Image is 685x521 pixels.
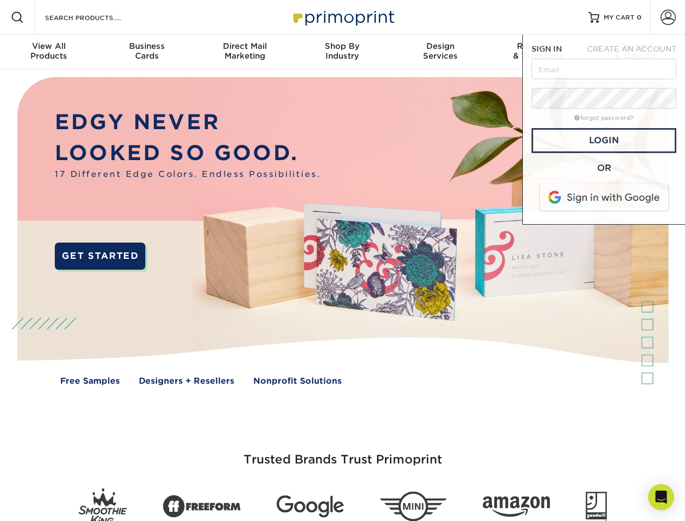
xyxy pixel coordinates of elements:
[55,107,321,138] p: EDGY NEVER
[483,497,550,517] img: Amazon
[293,41,391,51] span: Shop By
[277,495,344,518] img: Google
[532,162,676,175] div: OR
[489,35,587,69] a: Resources& Templates
[253,375,342,387] a: Nonprofit Solutions
[55,243,145,270] a: GET STARTED
[98,41,195,51] span: Business
[586,492,607,521] img: Goodwill
[392,35,489,69] a: DesignServices
[55,168,321,181] span: 17 Different Edge Colors. Endless Possibilities.
[289,5,397,29] img: Primoprint
[532,59,676,79] input: Email
[604,13,635,22] span: MY CART
[60,375,120,387] a: Free Samples
[196,35,293,69] a: Direct MailMarketing
[392,41,489,61] div: Services
[587,45,676,53] span: CREATE AN ACCOUNT
[532,128,676,153] a: Login
[44,11,150,24] input: SEARCH PRODUCTS.....
[55,138,321,169] p: LOOKED SO GOOD.
[293,35,391,69] a: Shop ByIndustry
[489,41,587,61] div: & Templates
[25,427,660,480] h3: Trusted Brands Trust Primoprint
[139,375,234,387] a: Designers + Resellers
[196,41,293,61] div: Marketing
[392,41,489,51] span: Design
[98,41,195,61] div: Cards
[532,45,562,53] span: SIGN IN
[637,14,642,21] span: 0
[98,35,195,69] a: BusinessCards
[293,41,391,61] div: Industry
[574,115,633,122] a: forgot password?
[648,484,674,510] div: Open Intercom Messenger
[196,41,293,51] span: Direct Mail
[489,41,587,51] span: Resources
